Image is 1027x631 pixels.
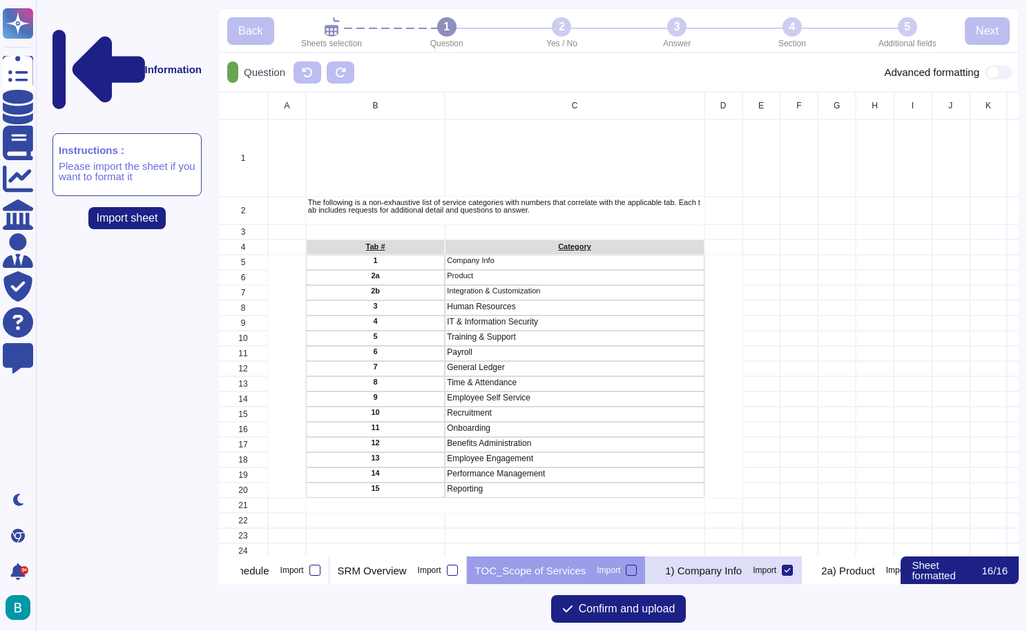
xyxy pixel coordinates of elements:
p: Payroll [447,348,702,356]
div: 10 [218,331,268,346]
p: 1) Company Info [665,565,742,576]
div: 16 [218,422,268,437]
p: 9 [308,394,443,401]
div: 2 [218,197,268,224]
p: Benefits Administration [447,439,702,447]
div: 4 [218,240,268,255]
div: 23 [218,528,268,543]
span: C [572,101,578,110]
p: Time & Attendance [447,378,702,387]
p: TOC_Scope of Services [475,565,586,576]
p: 7 [308,363,443,371]
div: 9 [218,315,268,331]
p: IT & Information Security [447,318,702,326]
div: grid [218,92,1019,556]
div: Import [418,566,441,574]
div: Advanced formatting [884,66,1012,79]
p: Employee Engagement [447,454,702,463]
p: 6 [308,348,443,356]
p: Instructions : [59,145,195,155]
p: 16 / 16 [981,565,1008,576]
p: 5 [308,333,443,340]
p: 15 [308,485,443,492]
div: 17 [218,437,268,452]
p: 1 [308,257,443,264]
p: Sheet formatted [912,560,979,581]
p: 11 [308,424,443,431]
p: 3 [308,302,443,310]
p: Information [145,64,202,75]
p: Category [447,243,702,251]
div: 13 [218,376,268,391]
p: General Ledger [447,363,702,371]
span: H [872,101,878,110]
p: 4 [308,318,443,325]
div: 12 [218,361,268,376]
div: 7 [218,285,268,300]
p: Employee Self Service [447,394,702,402]
span: E [758,101,764,110]
div: 24 [218,543,268,559]
p: 2a [308,272,443,280]
div: Import [886,566,910,574]
button: Import sheet [88,207,166,229]
div: 15 [218,407,268,422]
p: 8 [308,378,443,386]
p: Integration & Customization [447,287,702,295]
p: SRM Overview [338,565,407,576]
p: 12 [308,439,443,447]
p: Onboarding [447,424,702,432]
span: K [986,101,991,110]
p: Performance Management [447,469,702,478]
div: 5 [218,255,268,270]
p: Product [447,272,702,280]
div: Import [753,566,776,574]
div: 1 [218,119,268,197]
div: 9+ [20,566,28,574]
p: Company Info [447,257,702,264]
span: I [912,101,914,110]
div: 22 [218,513,268,528]
div: Import [280,566,304,574]
span: G [834,101,840,110]
p: Tab # [308,243,443,251]
div: 19 [218,467,268,483]
p: Please import the sheet if you want to format it [59,161,195,182]
span: Import sheet [97,213,158,224]
p: 13 [308,454,443,462]
p: Recruitment [447,409,702,417]
button: Back [227,17,274,45]
button: user [3,592,40,623]
button: Next [965,17,1010,45]
img: user [6,595,30,620]
span: Back [238,26,263,37]
p: Training & Support [447,333,702,341]
p: 10 [308,409,443,416]
span: Confirm and upload [579,603,675,614]
div: 11 [218,346,268,361]
span: B [373,101,378,110]
div: 21 [218,498,268,513]
span: J [948,101,952,110]
div: 8 [218,300,268,315]
p: Question [238,67,285,77]
p: Schedule [226,565,269,576]
p: 2b [308,287,443,295]
div: 20 [218,483,268,498]
span: Next [976,26,999,37]
span: D [720,101,727,110]
p: 2a) Product [821,565,875,576]
div: 6 [218,270,268,285]
div: 3 [218,224,268,240]
p: Reporting [447,485,702,493]
div: Import [597,566,620,574]
p: Human Resources [447,302,702,311]
p: 14 [308,469,443,477]
div: 14 [218,391,268,407]
button: Confirm and upload [551,595,687,623]
p: The following is a non-exhaustive list of service categories with numbers that correlate with the... [308,199,702,214]
div: 18 [218,452,268,467]
span: F [796,101,801,110]
span: A [284,101,289,110]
